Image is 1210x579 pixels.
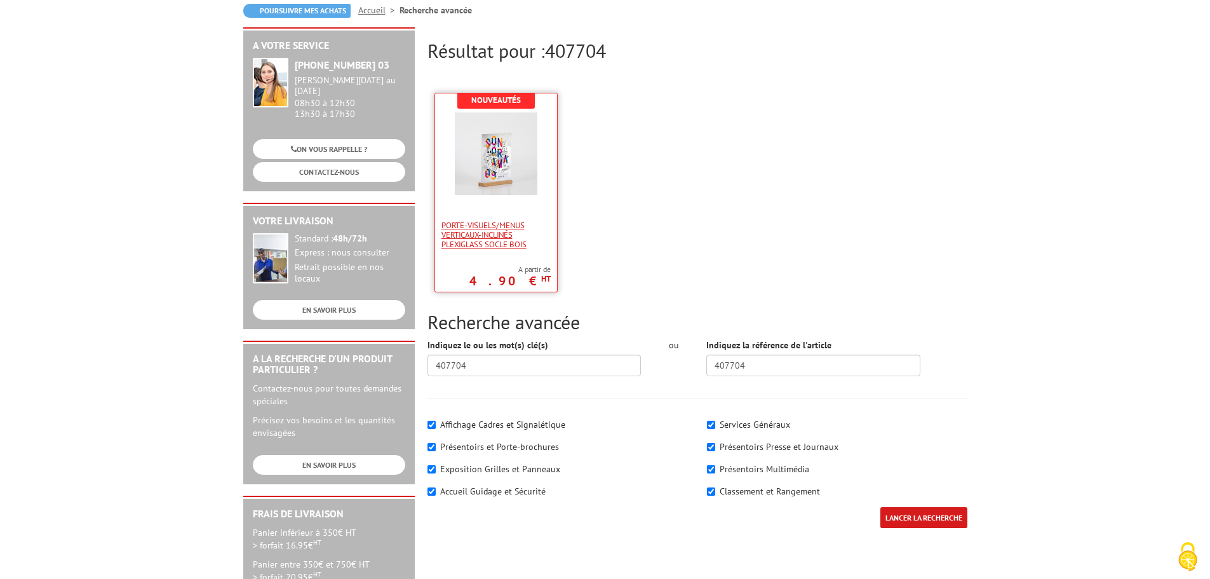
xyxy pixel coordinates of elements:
h2: Recherche avancée [427,311,967,332]
input: LANCER LA RECHERCHE [880,507,967,528]
a: CONTACTEZ-NOUS [253,162,405,182]
label: Indiquez la référence de l'article [706,339,831,351]
span: A partir de [469,264,551,275]
a: Accueil [358,4,400,16]
input: Exposition Grilles et Panneaux [427,465,436,473]
span: 407704 [545,38,606,63]
div: Standard : [295,233,405,245]
button: Cookies (fenêtre modale) [1166,536,1210,579]
li: Recherche avancée [400,4,472,17]
strong: [PHONE_NUMBER] 03 [295,58,389,71]
a: ON VOUS RAPPELLE ? [253,139,405,159]
p: Panier inférieur à 350€ HT [253,526,405,552]
p: 4.90 € [469,277,551,285]
a: EN SAVOIR PLUS [253,300,405,320]
div: [PERSON_NAME][DATE] au [DATE] [295,75,405,97]
label: Services Généraux [720,419,790,430]
div: 08h30 à 12h30 13h30 à 17h30 [295,75,405,119]
sup: HT [541,273,551,284]
label: Indiquez le ou les mot(s) clé(s) [427,339,548,351]
label: Affichage Cadres et Signalétique [440,419,565,430]
input: Présentoirs et Porte-brochures [427,443,436,451]
label: Classement et Rangement [720,486,820,497]
h2: A votre service [253,40,405,51]
h2: Votre livraison [253,215,405,227]
div: Express : nous consulter [295,247,405,259]
div: Retrait possible en nos locaux [295,262,405,285]
span: Porte-Visuels/Menus verticaux-inclinés plexiglass socle bois [441,221,551,249]
label: Présentoirs et Porte-brochures [440,441,559,453]
p: Précisez vos besoins et les quantités envisagées [253,414,405,439]
label: Exposition Grilles et Panneaux [440,463,560,475]
p: Contactez-nous pour toutes demandes spéciales [253,382,405,407]
img: widget-livraison.jpg [253,233,288,283]
label: Présentoirs Multimédia [720,463,809,475]
b: Nouveautés [471,95,521,106]
input: Accueil Guidage et Sécurité [427,487,436,496]
img: Cookies (fenêtre modale) [1172,541,1204,573]
input: Services Généraux [707,421,715,429]
img: Porte-Visuels/Menus verticaux-inclinés plexiglass socle bois [455,112,537,195]
h2: Frais de Livraison [253,508,405,520]
h2: Résultat pour : [427,40,967,61]
input: Affichage Cadres et Signalétique [427,421,436,429]
label: Présentoirs Presse et Journaux [720,441,838,453]
h2: A la recherche d'un produit particulier ? [253,353,405,376]
div: ou [660,339,687,351]
a: Poursuivre mes achats [243,4,351,18]
sup: HT [313,538,321,547]
a: EN SAVOIR PLUS [253,455,405,475]
img: widget-service.jpg [253,58,288,107]
input: Présentoirs Multimédia [707,465,715,473]
span: > forfait 16.95€ [253,540,321,551]
input: Présentoirs Presse et Journaux [707,443,715,451]
strong: 48h/72h [333,233,367,244]
a: Porte-Visuels/Menus verticaux-inclinés plexiglass socle bois [435,221,557,249]
label: Accueil Guidage et Sécurité [440,486,546,497]
input: Classement et Rangement [707,487,715,496]
sup: HT [313,569,321,578]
